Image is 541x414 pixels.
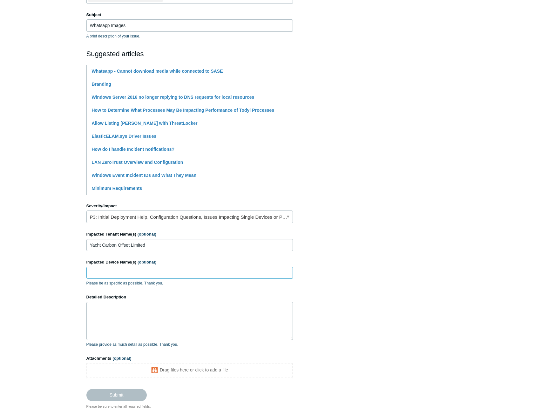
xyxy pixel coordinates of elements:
[92,147,175,152] a: How do I handle Incident notifications?
[86,33,293,39] p: A brief description of your issue.
[92,121,198,126] a: Allow Listing [PERSON_NAME] with ThreatLocker
[92,160,183,165] a: LAN ZeroTrust Overview and Configuration
[138,232,156,237] span: (optional)
[86,259,293,265] label: Impacted Device Name(s)
[92,134,157,139] a: ElasticELAM.sys Driver Issues
[92,69,223,74] a: Whatsapp - Cannot download media while connected to SASE
[86,203,293,209] label: Severity/Impact
[86,355,293,362] label: Attachments
[86,231,293,237] label: Impacted Tenant Name(s)
[138,260,156,264] span: (optional)
[86,404,293,409] div: Please be sure to enter all required fields.
[86,342,293,347] p: Please provide as much detail as possible. Thank you.
[92,186,142,191] a: Minimum Requirements
[86,49,293,59] h2: Suggested articles
[86,210,293,223] a: P3: Initial Deployment Help, Configuration Questions, Issues Impacting Single Devices or Past Out...
[86,294,293,300] label: Detailed Description
[86,12,293,18] label: Subject
[92,82,111,87] a: Branding
[92,108,274,113] a: How to Determine What Processes May Be Impacting Performance of Todyl Processes
[86,389,147,401] input: Submit
[92,95,254,100] a: Windows Server 2016 no longer replying to DNS requests for local resources
[112,356,131,361] span: (optional)
[86,280,293,286] p: Please be as specific as possible. Thank you.
[92,173,197,178] a: Windows Event Incident IDs and What They Mean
